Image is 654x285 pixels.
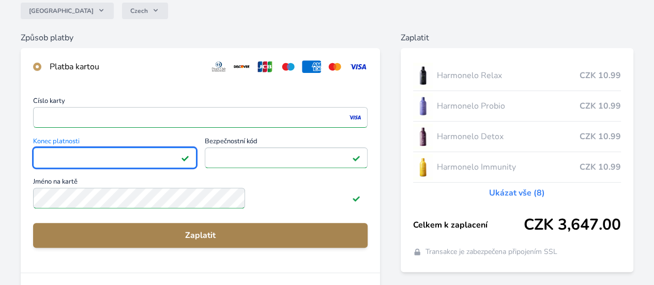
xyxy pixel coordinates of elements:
[21,32,380,44] h6: Způsob platby
[413,63,433,88] img: CLEAN_RELAX_se_stinem_x-lo.jpg
[29,7,94,15] span: [GEOGRAPHIC_DATA]
[38,151,192,165] iframe: Iframe pro datum vypršení platnosti
[352,154,360,162] img: Platné pole
[425,247,557,257] span: Transakce je zabezpečena připojením SSL
[122,3,168,19] button: Czech
[437,69,580,82] span: Harmonelo Relax
[352,194,360,202] img: Platné pole
[413,124,433,149] img: DETOX_se_stinem_x-lo.jpg
[413,154,433,180] img: IMMUNITY_se_stinem_x-lo.jpg
[33,98,368,107] span: Číslo karty
[437,161,580,173] span: Harmonelo Immunity
[580,69,621,82] span: CZK 10.99
[580,130,621,143] span: CZK 10.99
[209,151,363,165] iframe: Iframe pro bezpečnostní kód
[38,110,363,125] iframe: Iframe pro číslo karty
[130,7,148,15] span: Czech
[437,100,580,112] span: Harmonelo Probio
[401,32,633,44] h6: Zaplatit
[279,61,298,73] img: maestro.svg
[209,61,229,73] img: diners.svg
[348,113,362,122] img: visa
[232,61,251,73] img: discover.svg
[33,188,245,208] input: Jméno na kartěPlatné pole
[33,223,368,248] button: Zaplatit
[413,219,524,231] span: Celkem k zaplacení
[255,61,275,73] img: jcb.svg
[205,138,368,147] span: Bezpečnostní kód
[524,216,621,234] span: CZK 3,647.00
[302,61,321,73] img: amex.svg
[348,61,368,73] img: visa.svg
[489,187,545,199] a: Ukázat vše (8)
[33,138,196,147] span: Konec platnosti
[50,61,201,73] div: Platba kartou
[41,229,359,242] span: Zaplatit
[437,130,580,143] span: Harmonelo Detox
[325,61,344,73] img: mc.svg
[413,93,433,119] img: CLEAN_PROBIO_se_stinem_x-lo.jpg
[580,161,621,173] span: CZK 10.99
[21,3,114,19] button: [GEOGRAPHIC_DATA]
[33,178,368,188] span: Jméno na kartě
[580,100,621,112] span: CZK 10.99
[181,154,189,162] img: Platné pole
